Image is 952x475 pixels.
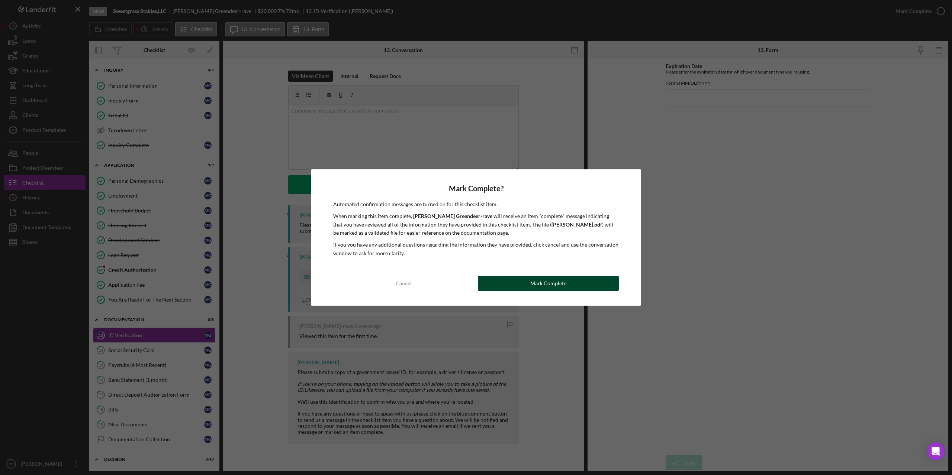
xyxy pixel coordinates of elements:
[413,213,492,219] b: [PERSON_NAME] Greendeer-rave
[396,276,412,291] div: Cancel
[333,276,474,291] button: Cancel
[927,442,945,460] div: Open Intercom Messenger
[333,212,619,237] p: When marking this item complete, will receive an item "complete" message indicating that you have...
[551,221,602,228] b: [PERSON_NAME].pdf
[530,276,566,291] div: Mark Complete
[333,241,619,257] p: If you you have any additional questions regarding the information they have provided, click canc...
[333,184,619,193] h4: Mark Complete?
[333,200,619,208] p: Automated confirmation messages are turned on for this checklist item.
[478,276,619,291] button: Mark Complete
